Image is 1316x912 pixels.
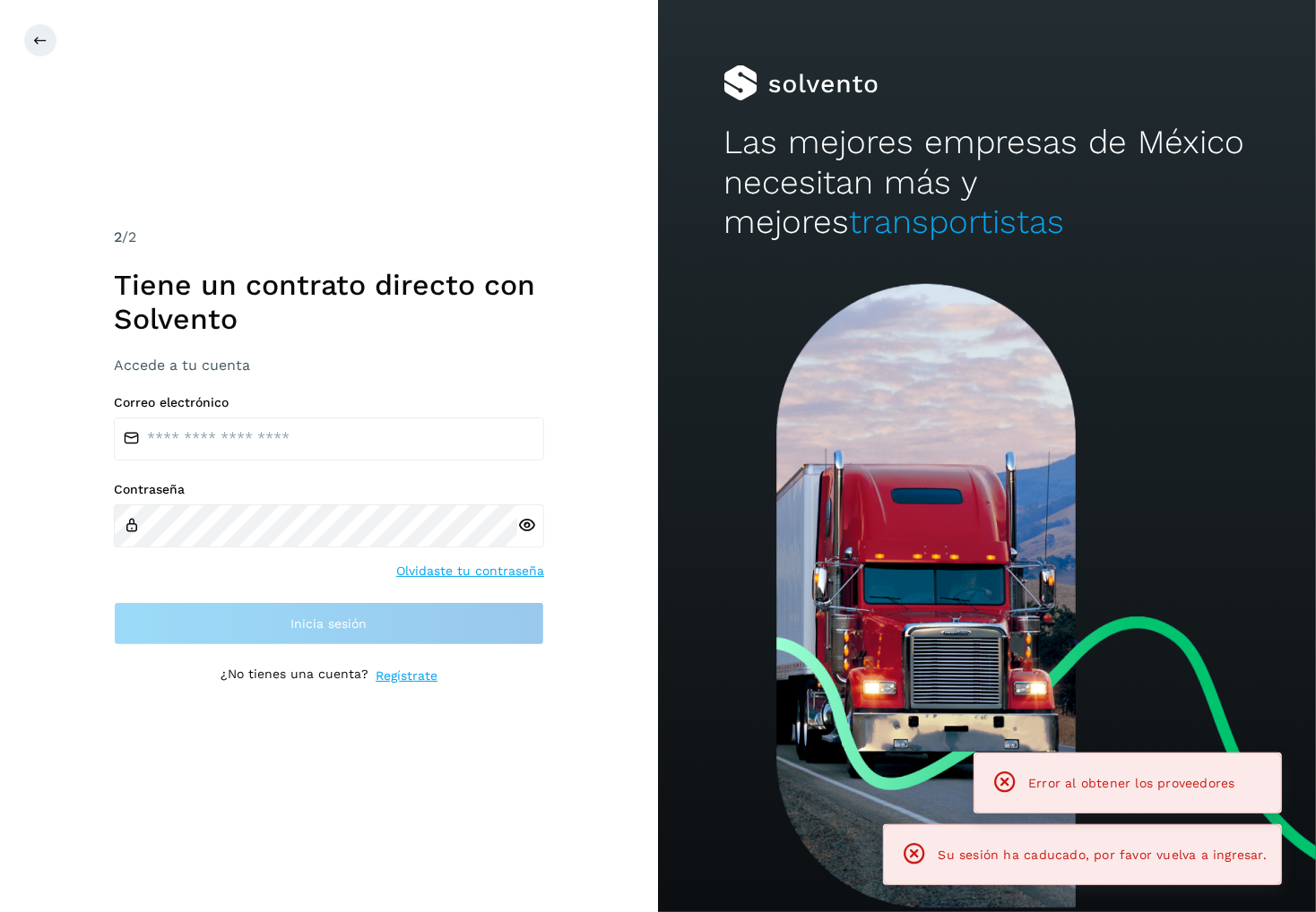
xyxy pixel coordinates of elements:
[114,268,544,337] h1: Tiene un contrato directo con Solvento
[114,602,544,645] button: Inicia sesión
[291,617,368,630] span: Inicia sesión
[1028,776,1235,790] span: Error al obtener los proveedores
[114,482,544,497] label: Contraseña
[114,395,544,410] label: Correo electrónico
[114,357,544,374] h3: Accede a tu cuenta
[114,228,122,245] span: 2
[723,123,1250,242] h2: Las mejores empresas de México necesitan más y mejores
[396,562,544,581] a: Olvidaste tu contraseña
[221,667,368,685] p: ¿No tienes una cuenta?
[376,667,437,685] a: Regístrate
[114,227,544,248] div: /2
[939,847,1267,862] span: Su sesión ha caducado, por favor vuelva a ingresar.
[849,202,1064,241] span: transportistas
